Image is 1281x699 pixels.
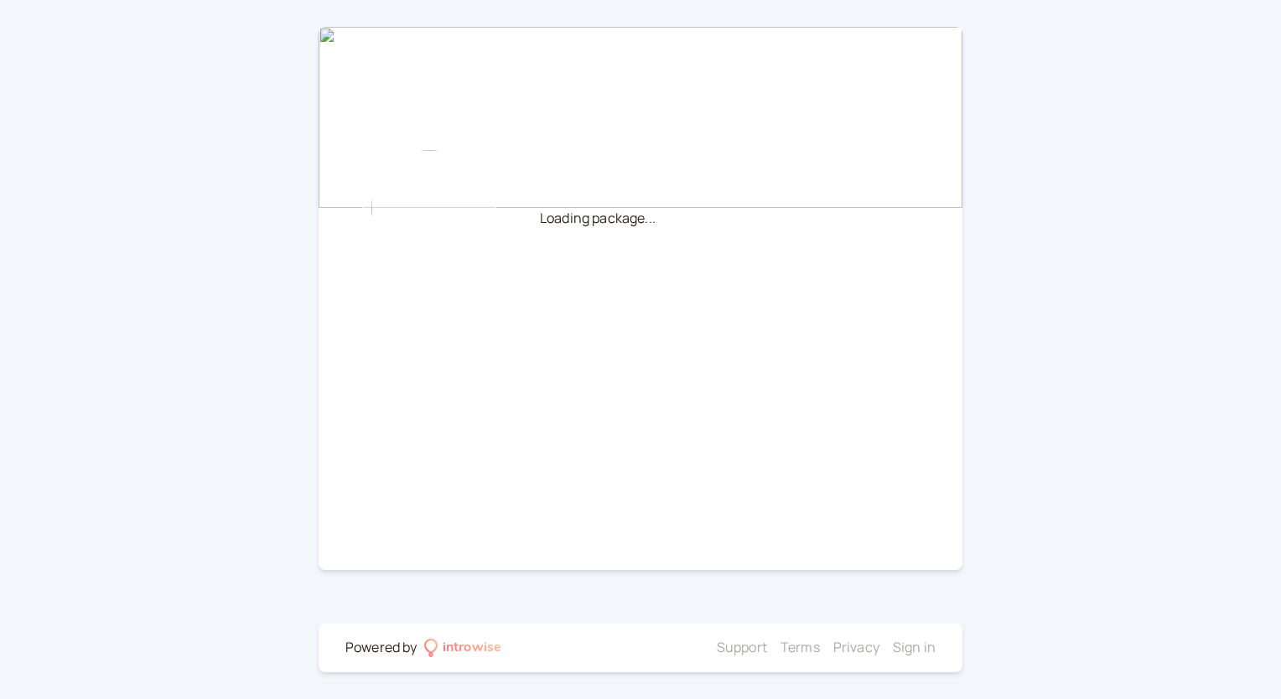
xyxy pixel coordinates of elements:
[833,638,879,656] a: Privacy
[443,637,501,659] div: introwise
[424,637,502,659] a: introwise
[540,208,936,275] div: Loading package...
[781,638,820,656] a: Terms
[345,637,417,659] div: Powered by
[893,638,936,656] a: Sign in
[717,638,767,656] a: Support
